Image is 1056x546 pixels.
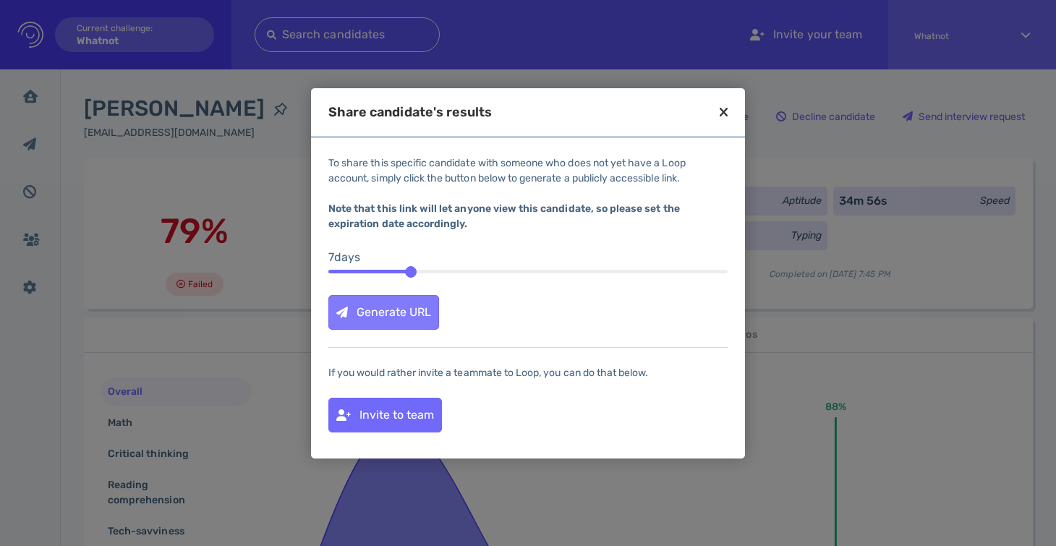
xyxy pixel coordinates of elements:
[328,365,728,380] div: If you would rather invite a teammate to Loop, you can do that below.
[328,398,442,432] button: Invite to team
[328,295,439,330] button: Generate URL
[329,398,441,432] div: Invite to team
[328,202,680,230] b: Note that this link will let anyone view this candidate, so please set the expiration date accord...
[329,296,438,329] div: Generate URL
[328,249,728,266] div: 7 day s
[328,155,728,231] div: To share this specific candidate with someone who does not yet have a Loop account, simply click ...
[328,106,492,119] div: Share candidate's results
